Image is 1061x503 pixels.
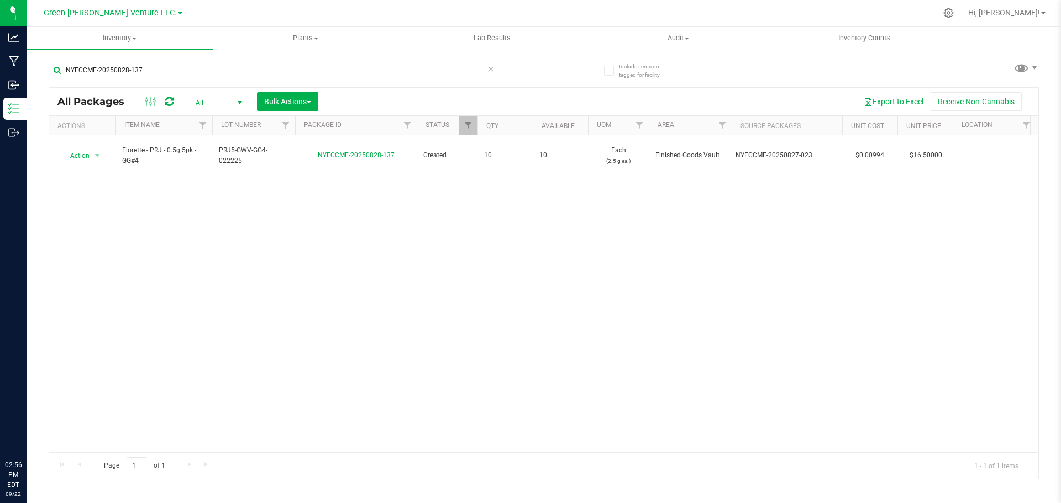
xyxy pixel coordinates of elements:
button: Export to Excel [857,92,931,111]
a: UOM [597,121,611,129]
a: Filter [398,116,417,135]
span: $16.50000 [904,147,948,163]
div: Value 1: NYFCCMF-20250827-023 [736,150,839,161]
input: Search Package ID, Item Name, SKU, Lot or Part Number... [49,62,500,78]
a: Unit Price [906,122,941,130]
span: Inventory Counts [823,33,905,43]
a: Unit Cost [851,122,884,130]
span: Green [PERSON_NAME] Venture LLC. [44,8,177,18]
a: Available [542,122,575,130]
p: 02:56 PM EDT [5,460,22,490]
span: 1 - 1 of 1 items [965,457,1027,474]
span: Each [595,145,642,166]
inline-svg: Analytics [8,32,19,43]
inline-svg: Inventory [8,103,19,114]
span: Action [60,148,90,163]
span: Finished Goods Vault [655,150,725,161]
span: Lab Results [459,33,526,43]
span: 10 [484,150,526,161]
span: Plants [213,33,398,43]
span: Audit [586,33,771,43]
th: Source Packages [732,116,842,135]
a: Status [426,121,449,129]
p: 09/22 [5,490,22,498]
a: NYFCCMF-20250828-137 [318,151,395,159]
a: Inventory Counts [771,27,958,50]
a: Lab Results [399,27,585,50]
button: Bulk Actions [257,92,318,111]
span: All Packages [57,96,135,108]
inline-svg: Manufacturing [8,56,19,67]
a: Plants [213,27,399,50]
span: Page of 1 [94,457,174,474]
span: Created [423,150,471,161]
a: Inventory [27,27,213,50]
span: Florette - PRJ - 0.5g 5pk - GG#4 [122,145,206,166]
a: Qty [486,122,498,130]
span: select [91,148,104,163]
span: Bulk Actions [264,97,311,106]
a: Filter [194,116,212,135]
a: Audit [585,27,771,50]
iframe: Resource center [11,415,44,448]
a: Package ID [304,121,342,129]
a: Filter [1017,116,1036,135]
a: Filter [713,116,732,135]
a: Area [658,121,674,129]
td: $0.00994 [842,135,897,176]
span: Clear [487,62,495,76]
inline-svg: Outbound [8,127,19,138]
div: Manage settings [942,8,955,18]
div: Actions [57,122,111,130]
span: Hi, [PERSON_NAME]! [968,8,1040,17]
span: Inventory [27,33,213,43]
span: 10 [539,150,581,161]
button: Receive Non-Cannabis [931,92,1022,111]
input: 1 [127,457,146,474]
a: Filter [459,116,477,135]
a: Filter [277,116,295,135]
a: Lot Number [221,121,261,129]
a: Location [962,121,992,129]
span: PRJ5-GWV-GG4-022225 [219,145,288,166]
a: Item Name [124,121,160,129]
inline-svg: Inbound [8,80,19,91]
a: Filter [631,116,649,135]
span: Include items not tagged for facility [619,62,674,79]
p: (2.5 g ea.) [595,156,642,166]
